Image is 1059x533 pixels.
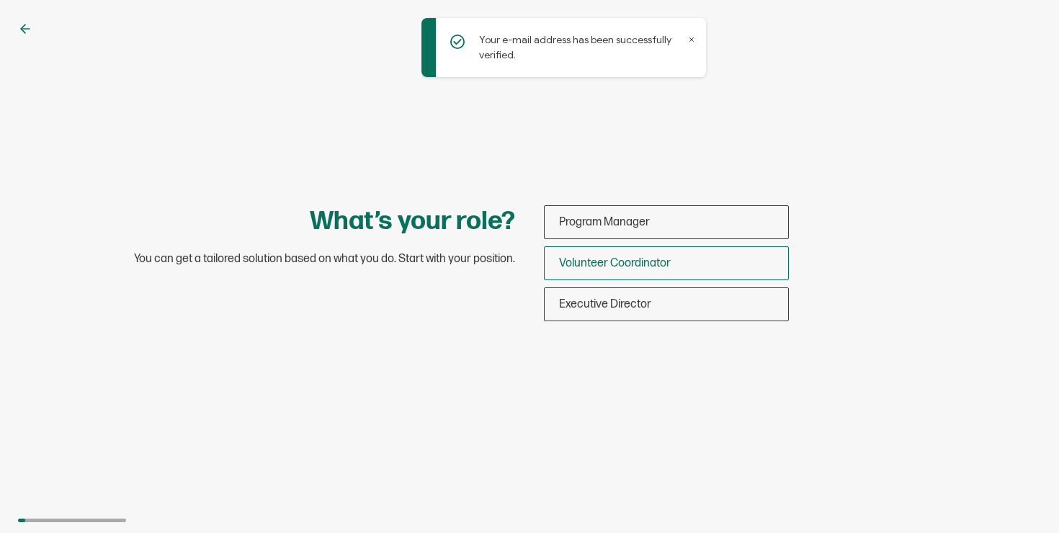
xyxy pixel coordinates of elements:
p: Your e-mail address has been successfully verified. [479,32,684,63]
span: You can get a tailored solution based on what you do. Start with your position. [134,252,515,266]
span: Program Manager [559,215,650,229]
span: Executive Director [559,297,651,311]
iframe: Chat Widget [987,464,1059,533]
h1: What’s your role? [310,205,515,238]
span: Volunteer Coordinator [559,256,671,270]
